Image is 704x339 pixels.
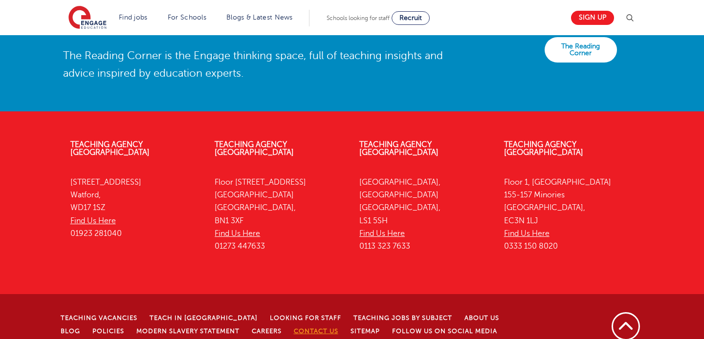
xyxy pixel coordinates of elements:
[63,47,450,82] p: The Reading Corner is the Engage thinking space, full of teaching insights and advice inspired by...
[150,315,258,321] a: Teach in [GEOGRAPHIC_DATA]
[136,328,240,335] a: Modern Slavery Statement
[61,328,80,335] a: Blog
[359,229,405,238] a: Find Us Here
[392,328,497,335] a: Follow us on Social Media
[215,176,345,253] p: Floor [STREET_ADDRESS] [GEOGRAPHIC_DATA] [GEOGRAPHIC_DATA], BN1 3XF 01273 447633
[215,140,294,157] a: Teaching Agency [GEOGRAPHIC_DATA]
[92,328,124,335] a: Policies
[70,140,150,157] a: Teaching Agency [GEOGRAPHIC_DATA]
[464,315,499,321] a: About Us
[70,176,200,240] p: [STREET_ADDRESS] Watford, WD17 1SZ 01923 281040
[226,14,293,21] a: Blogs & Latest News
[504,140,583,157] a: Teaching Agency [GEOGRAPHIC_DATA]
[353,315,452,321] a: Teaching jobs by subject
[119,14,148,21] a: Find jobs
[61,315,137,321] a: Teaching Vacancies
[351,328,380,335] a: Sitemap
[168,14,206,21] a: For Schools
[359,176,489,253] p: [GEOGRAPHIC_DATA], [GEOGRAPHIC_DATA] [GEOGRAPHIC_DATA], LS1 5SH 0113 323 7633
[392,11,430,25] a: Recruit
[504,229,550,238] a: Find Us Here
[504,176,634,253] p: Floor 1, [GEOGRAPHIC_DATA] 155-157 Minories [GEOGRAPHIC_DATA], EC3N 1LJ 0333 150 8020
[70,216,116,225] a: Find Us Here
[68,6,107,30] img: Engage Education
[545,37,616,63] a: The Reading Corner
[399,14,422,21] span: Recruit
[252,328,282,335] a: Careers
[359,140,439,157] a: Teaching Agency [GEOGRAPHIC_DATA]
[571,11,614,25] a: Sign up
[294,328,338,335] a: Contact Us
[215,229,260,238] a: Find Us Here
[270,315,341,321] a: Looking for staff
[327,15,390,21] span: Schools looking for staff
